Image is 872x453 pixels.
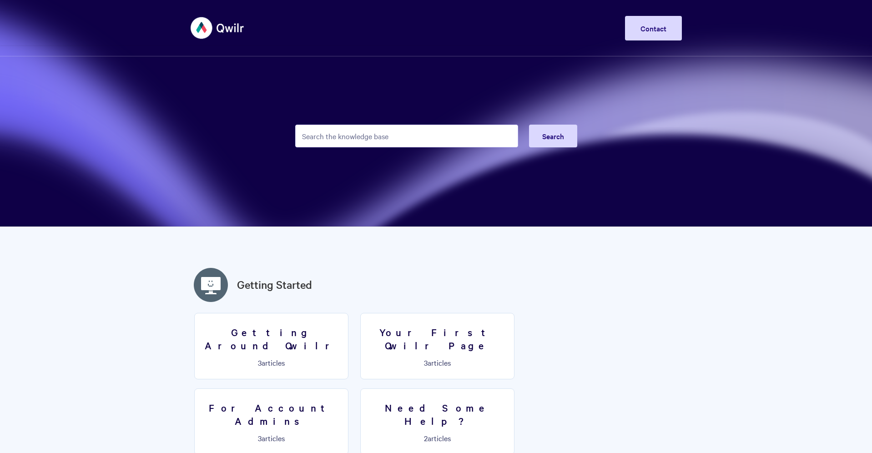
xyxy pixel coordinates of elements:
span: Search [542,131,564,141]
span: 3 [258,357,262,367]
h3: Your First Qwilr Page [366,326,509,352]
span: 2 [424,433,428,443]
h3: For Account Admins [200,401,343,427]
a: Getting Around Qwilr 3articles [194,313,348,379]
span: 3 [424,357,428,367]
h3: Getting Around Qwilr [200,326,343,352]
p: articles [366,434,509,442]
img: Qwilr Help Center [191,11,245,45]
h3: Need Some Help? [366,401,509,427]
a: Your First Qwilr Page 3articles [360,313,514,379]
a: Contact [625,16,682,40]
a: Getting Started [237,277,312,293]
span: 3 [258,433,262,443]
button: Search [529,125,577,147]
p: articles [366,358,509,367]
p: articles [200,434,343,442]
input: Search the knowledge base [295,125,518,147]
p: articles [200,358,343,367]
